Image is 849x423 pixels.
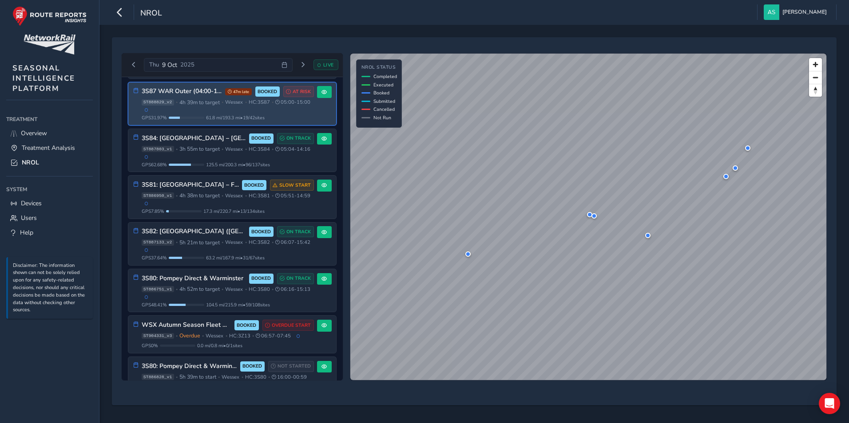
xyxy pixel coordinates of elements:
span: • [222,193,223,198]
span: BOOKED [258,88,277,95]
span: Wessex [222,374,239,380]
button: Next day [296,59,310,70]
span: 4h 39m to target [179,99,220,106]
span: GPS 62.68 % [142,161,167,168]
img: diamond-layout [764,4,779,20]
span: 06:07 - 15:42 [275,239,310,246]
span: ON TRACK [286,275,311,282]
span: • [272,147,274,152]
span: 104.5 mi / 215.9 mi • 59 / 108 sites [206,302,270,308]
span: • [245,240,247,245]
a: Overview [6,126,93,141]
span: BOOKED [251,228,271,235]
span: Not Run [373,114,391,121]
span: • [222,287,223,292]
span: Executed [373,82,393,88]
span: • [245,147,247,152]
span: Cancelled [373,106,395,113]
button: Reset bearing to north [809,84,822,97]
h3: 3S87 WAR Outer (04:00-14:00 MO, 05:00 - 15:00 Tue - Sun) [142,88,222,95]
h3: 3S80: Pompey Direct & Warminster [142,363,237,370]
span: SEASONAL INTELLIGENCE PLATFORM [12,63,75,94]
span: • [222,147,223,152]
span: • [176,147,178,152]
span: SLOW START [279,182,311,189]
span: • [242,375,243,380]
span: • [245,100,247,105]
span: • [268,375,270,380]
div: System [6,183,93,196]
span: • [272,240,274,245]
span: Overview [21,129,47,137]
span: 4h 52m to target [179,286,220,293]
span: Submitted [373,98,395,105]
span: HC: 3Z13 [229,333,250,339]
span: • [226,333,227,338]
span: 61.8 mi / 193.3 mi • 19 / 42 sites [206,114,265,121]
span: BOOKED [244,182,264,189]
span: Users [21,214,37,222]
span: 0.0 mi / 0.8 mi • 0 / 1 sites [197,342,242,349]
span: Thu [149,61,159,69]
span: ON TRACK [286,228,311,235]
a: Treatment Analysis [6,141,93,155]
span: NROL [22,158,39,167]
h4: NROL Status [361,65,397,70]
span: 16:00 - 00:59 [272,374,307,380]
span: • [202,333,204,338]
a: Devices [6,196,93,211]
span: • [272,287,274,292]
span: HC: 3S82 [249,239,270,246]
span: Treatment Analysis [22,144,75,152]
span: 06:16 - 15:13 [275,286,310,293]
span: 9 Oct [162,61,177,69]
span: 5h 21m to target [179,239,220,246]
span: GPS 37.64 % [142,255,167,261]
span: • [222,240,223,245]
span: 47m late [225,88,252,95]
span: • [176,333,178,338]
span: 05:00 - 15:00 [275,99,310,106]
span: 63.2 mi / 167.9 mi • 31 / 67 sites [206,255,265,261]
span: • [245,287,247,292]
span: • [176,240,178,245]
span: GPS 0 % [142,342,158,349]
span: • [176,193,178,198]
span: • [272,100,274,105]
button: Zoom in [809,58,822,71]
a: Users [6,211,93,225]
a: NROL [6,155,93,170]
span: 05:04 - 14:16 [275,146,310,153]
span: Wessex [225,239,243,246]
span: NROL [140,8,162,20]
a: Help [6,225,93,240]
img: customer logo [24,35,75,55]
span: HC: 3S84 [249,146,270,153]
span: 05:51 - 14:59 [275,192,310,199]
span: Overdue [179,332,200,339]
span: ST887803_v1 [142,146,174,152]
span: ST886950_v1 [142,192,174,199]
span: BOOKED [251,275,271,282]
span: [PERSON_NAME] [782,4,827,20]
span: • [252,333,254,338]
span: NOT STARTED [278,363,311,370]
span: GPS 31.97 % [142,114,167,121]
span: ST886828_v1 [142,374,174,380]
h3: WSX Autumn Season Fleet Moves [142,321,231,329]
span: Wessex [225,99,243,106]
button: [PERSON_NAME] [764,4,830,20]
div: Treatment [6,113,93,126]
p: Disclaimer: The information shown can not be solely relied upon for any safety-related decisions,... [13,262,88,314]
span: 06:57 - 07:45 [256,333,291,339]
span: Completed [373,73,397,80]
span: 3h 55m to target [179,145,220,153]
h3: 3S84: [GEOGRAPHIC_DATA] – [GEOGRAPHIC_DATA], [GEOGRAPHIC_DATA], [GEOGRAPHIC_DATA] [142,135,246,142]
span: HC: 3S80 [245,374,266,380]
span: Wessex [225,192,243,199]
span: 5h 39m to start [179,373,216,380]
span: ST904331_v3 [142,333,174,339]
span: • [176,375,178,380]
img: rr logo [12,6,87,26]
span: BOOKED [237,322,256,329]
